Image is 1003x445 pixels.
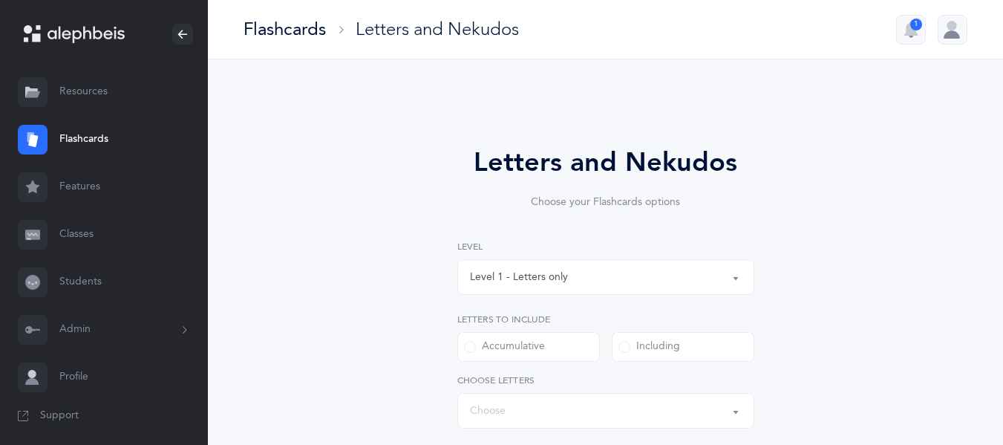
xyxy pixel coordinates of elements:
[244,17,326,42] div: Flashcards
[457,259,754,295] button: Level 1 - Letters only
[457,374,754,387] label: Choose letters
[618,340,680,354] div: Including
[470,403,506,419] div: Choose
[457,240,754,253] label: Level
[470,270,568,285] div: Level 1 - Letters only
[464,340,545,354] div: Accumulative
[457,313,754,326] label: Letters to include
[896,15,926,45] button: 1
[356,17,519,42] div: Letters and Nekudos
[457,393,754,429] button: Choose
[40,409,79,423] span: Support
[910,19,922,30] div: 1
[416,143,796,183] div: Letters and Nekudos
[416,195,796,210] div: Choose your Flashcards options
